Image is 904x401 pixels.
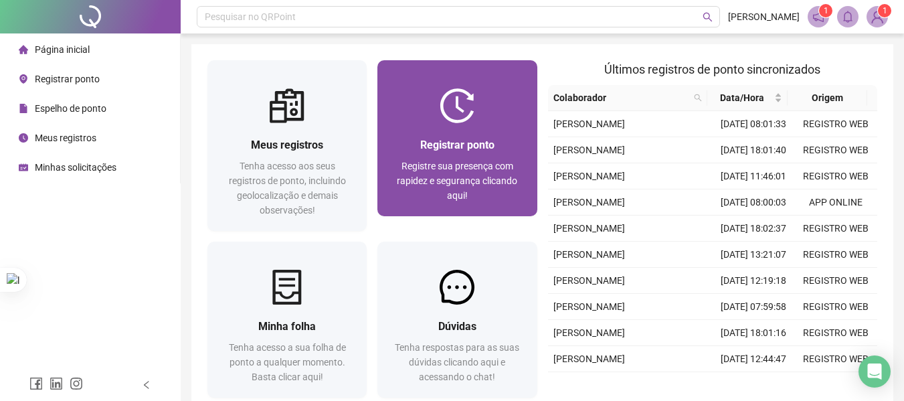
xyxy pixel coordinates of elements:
[795,320,877,346] td: REGISTRO WEB
[19,133,28,143] span: clock-circle
[713,90,771,105] span: Data/Hora
[377,242,537,398] a: DúvidasTenha respostas para as suas dúvidas clicando aqui e acessando o chat!
[824,6,828,15] span: 1
[553,145,625,155] span: [PERSON_NAME]
[29,377,43,390] span: facebook
[553,327,625,338] span: [PERSON_NAME]
[207,60,367,231] a: Meus registrosTenha acesso aos seus registros de ponto, incluindo geolocalização e demais observa...
[395,342,519,382] span: Tenha respostas para as suas dúvidas clicando aqui e acessando o chat!
[713,268,795,294] td: [DATE] 12:19:18
[35,44,90,55] span: Página inicial
[35,103,106,114] span: Espelho de ponto
[50,377,63,390] span: linkedin
[713,189,795,216] td: [DATE] 08:00:03
[19,45,28,54] span: home
[713,216,795,242] td: [DATE] 18:02:37
[397,161,517,201] span: Registre sua presença com rapidez e segurança clicando aqui!
[19,163,28,172] span: schedule
[553,171,625,181] span: [PERSON_NAME]
[795,242,877,268] td: REGISTRO WEB
[207,242,367,398] a: Minha folhaTenha acesso a sua folha de ponto a qualquer momento. Basta clicar aqui!
[35,133,96,143] span: Meus registros
[19,104,28,113] span: file
[713,137,795,163] td: [DATE] 18:01:40
[19,74,28,84] span: environment
[842,11,854,23] span: bell
[713,346,795,372] td: [DATE] 12:44:47
[142,380,151,390] span: left
[35,74,100,84] span: Registrar ponto
[553,249,625,260] span: [PERSON_NAME]
[728,9,800,24] span: [PERSON_NAME]
[553,118,625,129] span: [PERSON_NAME]
[795,346,877,372] td: REGISTRO WEB
[713,320,795,346] td: [DATE] 18:01:16
[819,4,832,17] sup: 1
[713,372,795,398] td: [DATE] 11:44:57
[553,90,689,105] span: Colaborador
[883,6,887,15] span: 1
[694,94,702,102] span: search
[795,216,877,242] td: REGISTRO WEB
[229,161,346,216] span: Tenha acesso aos seus registros de ponto, incluindo geolocalização e demais observações!
[867,7,887,27] img: 82102
[713,163,795,189] td: [DATE] 11:46:01
[795,268,877,294] td: REGISTRO WEB
[604,62,820,76] span: Últimos registros de ponto sincronizados
[703,12,713,22] span: search
[691,88,705,108] span: search
[858,355,891,388] div: Open Intercom Messenger
[35,162,116,173] span: Minhas solicitações
[795,163,877,189] td: REGISTRO WEB
[795,111,877,137] td: REGISTRO WEB
[795,294,877,320] td: REGISTRO WEB
[553,301,625,312] span: [PERSON_NAME]
[553,275,625,286] span: [PERSON_NAME]
[795,137,877,163] td: REGISTRO WEB
[553,223,625,234] span: [PERSON_NAME]
[70,377,83,390] span: instagram
[795,189,877,216] td: APP ONLINE
[420,139,494,151] span: Registrar ponto
[251,139,323,151] span: Meus registros
[553,197,625,208] span: [PERSON_NAME]
[553,353,625,364] span: [PERSON_NAME]
[438,320,476,333] span: Dúvidas
[713,294,795,320] td: [DATE] 07:59:58
[878,4,891,17] sup: Atualize o seu contato no menu Meus Dados
[229,342,346,382] span: Tenha acesso a sua folha de ponto a qualquer momento. Basta clicar aqui!
[258,320,316,333] span: Minha folha
[713,111,795,137] td: [DATE] 08:01:33
[707,85,787,111] th: Data/Hora
[377,60,537,216] a: Registrar pontoRegistre sua presença com rapidez e segurança clicando aqui!
[713,242,795,268] td: [DATE] 13:21:07
[795,372,877,398] td: REGISTRO WEB
[812,11,824,23] span: notification
[788,85,867,111] th: Origem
